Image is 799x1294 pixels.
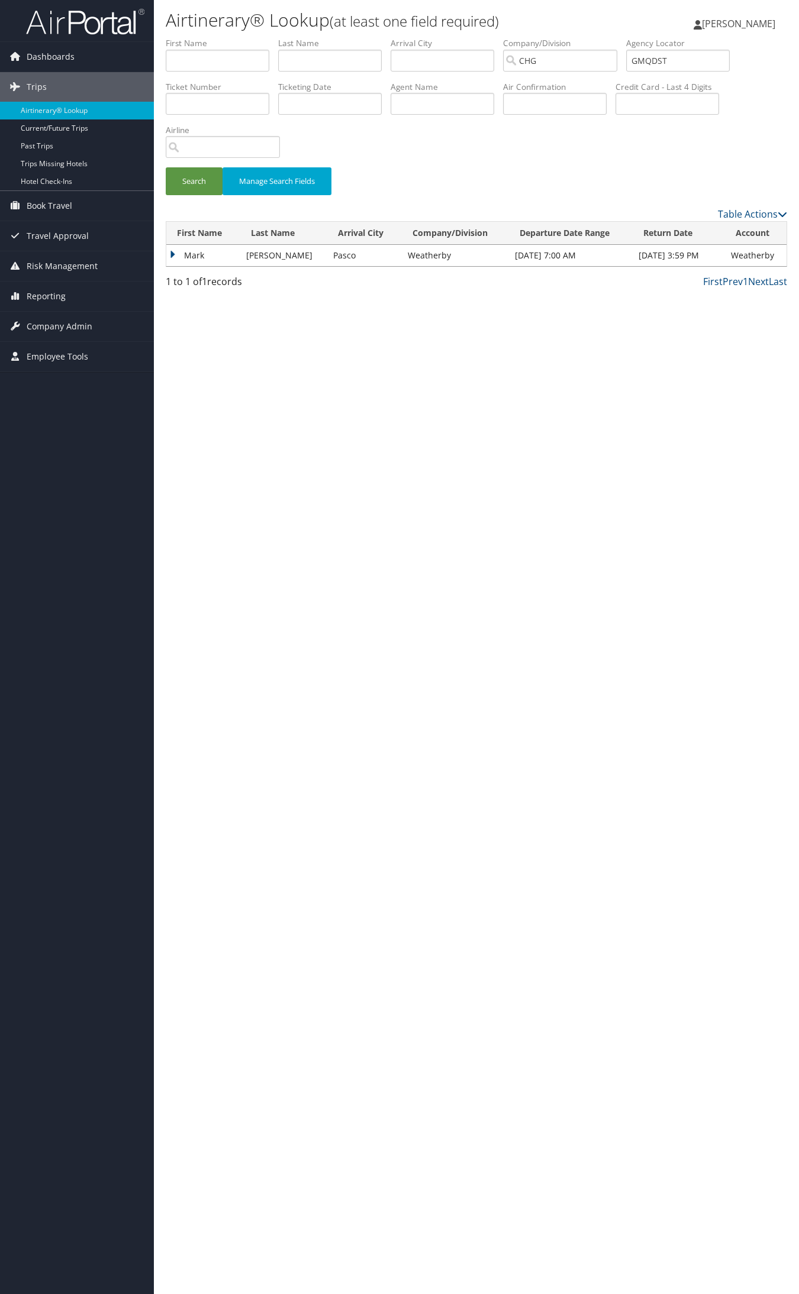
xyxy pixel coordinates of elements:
[626,37,739,49] label: Agency Locator
[166,8,580,33] h1: Airtinerary® Lookup
[503,81,616,93] label: Air Confirmation
[330,11,499,31] small: (at least one field required)
[27,251,98,281] span: Risk Management
[391,81,503,93] label: Agent Name
[27,282,66,311] span: Reporting
[166,222,240,245] th: First Name: activate to sort column descending
[166,37,278,49] label: First Name
[27,221,89,251] span: Travel Approval
[27,191,72,221] span: Book Travel
[202,275,207,288] span: 1
[718,208,787,221] a: Table Actions
[725,245,787,266] td: Weatherby
[223,167,331,195] button: Manage Search Fields
[166,245,240,266] td: Mark
[769,275,787,288] a: Last
[278,37,391,49] label: Last Name
[702,17,775,30] span: [PERSON_NAME]
[391,37,503,49] label: Arrival City
[723,275,743,288] a: Prev
[240,222,327,245] th: Last Name: activate to sort column ascending
[503,37,626,49] label: Company/Division
[27,312,92,341] span: Company Admin
[616,81,728,93] label: Credit Card - Last 4 Digits
[725,222,787,245] th: Account: activate to sort column ascending
[27,42,75,72] span: Dashboards
[633,245,725,266] td: [DATE] 3:59 PM
[509,245,633,266] td: [DATE] 7:00 AM
[402,245,510,266] td: Weatherby
[327,245,402,266] td: Pasco
[166,167,223,195] button: Search
[327,222,402,245] th: Arrival City: activate to sort column ascending
[509,222,633,245] th: Departure Date Range: activate to sort column ascending
[26,8,144,35] img: airportal-logo.png
[633,222,725,245] th: Return Date: activate to sort column ascending
[703,275,723,288] a: First
[166,274,308,295] div: 1 to 1 of records
[240,245,327,266] td: [PERSON_NAME]
[694,6,787,41] a: [PERSON_NAME]
[278,81,391,93] label: Ticketing Date
[27,342,88,371] span: Employee Tools
[402,222,510,245] th: Company/Division
[166,81,278,93] label: Ticket Number
[27,72,47,102] span: Trips
[748,275,769,288] a: Next
[743,275,748,288] a: 1
[166,124,289,136] label: Airline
